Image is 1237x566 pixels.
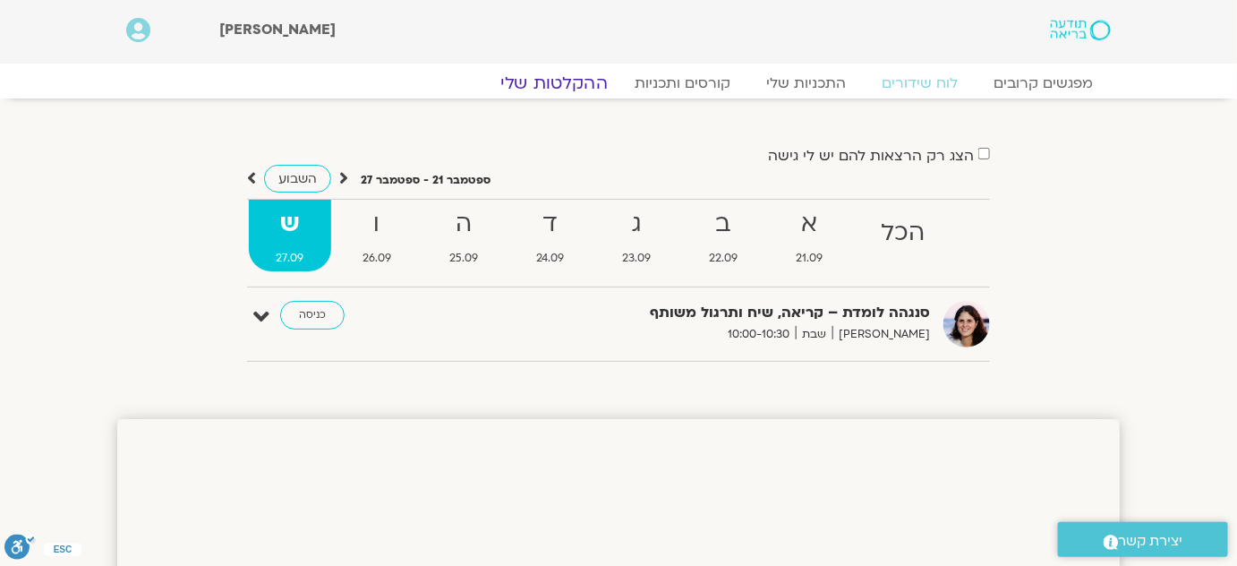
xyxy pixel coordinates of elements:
[769,249,850,268] span: 21.09
[769,204,850,244] strong: א
[422,200,505,271] a: ה25.09
[682,204,765,244] strong: ב
[595,204,678,244] strong: ג
[249,200,331,271] a: ש27.09
[491,301,930,325] strong: סנגהה לומדת – קריאה, שיח ותרגול משותף
[335,204,418,244] strong: ו
[249,204,331,244] strong: ש
[479,73,629,94] a: ההקלטות שלי
[264,165,331,193] a: השבוע
[864,74,976,92] a: לוח שידורים
[976,74,1111,92] a: מפגשים קרובים
[126,74,1111,92] nav: Menu
[508,200,591,271] a: ד24.09
[422,249,505,268] span: 25.09
[854,213,952,253] strong: הכל
[617,74,748,92] a: קורסים ותכניות
[748,74,864,92] a: התכניות שלי
[832,325,930,344] span: [PERSON_NAME]
[220,20,337,39] span: [PERSON_NAME]
[361,171,491,190] p: ספטמבר 21 - ספטמבר 27
[1058,522,1228,557] a: יצירת קשר
[335,249,418,268] span: 26.09
[508,249,591,268] span: 24.09
[854,200,952,271] a: הכל
[682,200,765,271] a: ב22.09
[278,170,317,187] span: השבוע
[769,200,850,271] a: א21.09
[595,200,678,271] a: ג23.09
[768,148,974,164] label: הצג רק הרצאות להם יש לי גישה
[508,204,591,244] strong: ד
[796,325,832,344] span: שבת
[422,204,505,244] strong: ה
[249,249,331,268] span: 27.09
[335,200,418,271] a: ו26.09
[595,249,678,268] span: 23.09
[682,249,765,268] span: 22.09
[721,325,796,344] span: 10:00-10:30
[1119,529,1183,553] span: יצירת קשר
[280,301,345,330] a: כניסה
